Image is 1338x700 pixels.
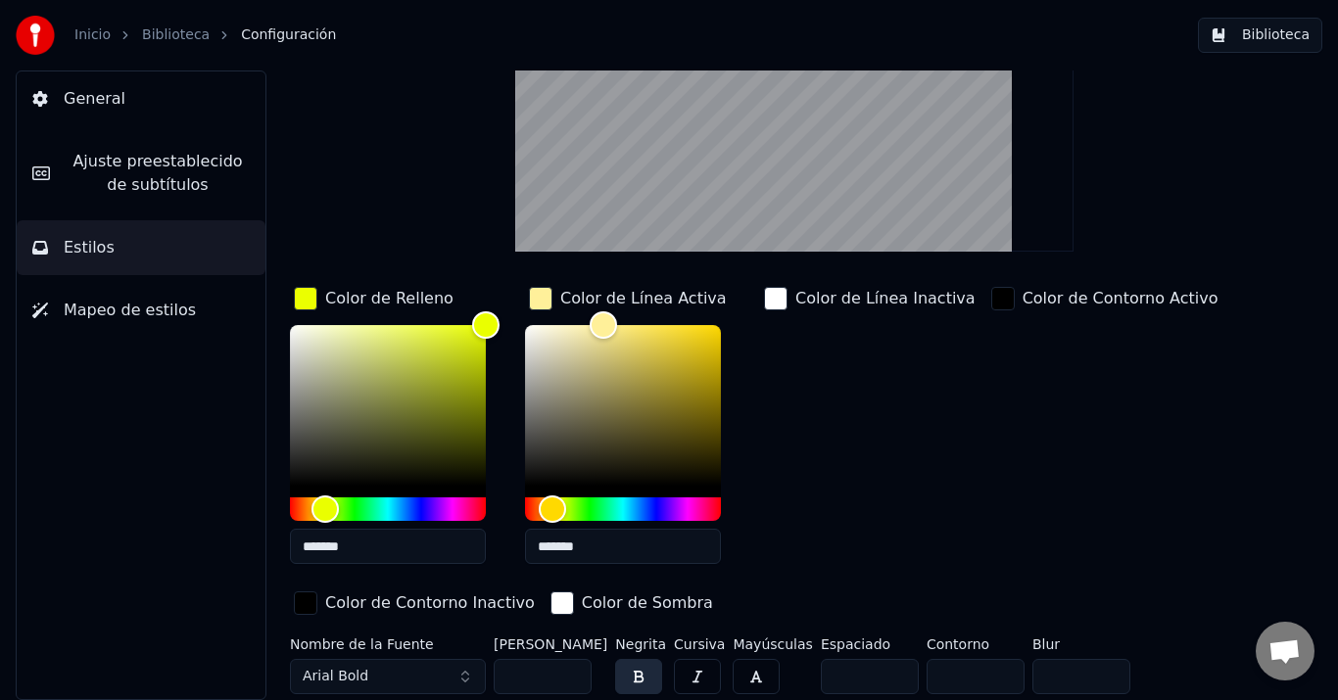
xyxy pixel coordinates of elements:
label: Contorno [927,637,1025,651]
div: Color [290,325,486,486]
label: Mayúsculas [733,637,812,651]
button: Color de Relleno [290,283,457,314]
div: Hue [290,497,486,521]
nav: breadcrumb [74,25,336,45]
a: Inicio [74,25,111,45]
div: Color [525,325,721,486]
label: Cursiva [674,637,725,651]
div: Color de Línea Inactiva [795,287,976,310]
button: Ajuste preestablecido de subtítulos [17,134,265,212]
label: Negrita [615,637,666,651]
button: Mapeo de estilos [17,283,265,338]
button: Color de Contorno Inactivo [290,587,539,619]
label: [PERSON_NAME] [494,637,607,651]
button: Color de Contorno Activo [987,283,1222,314]
label: Nombre de la Fuente [290,637,486,651]
label: Espaciado [821,637,919,651]
span: Configuración [241,25,336,45]
div: Hue [525,497,721,521]
div: Color de Sombra [582,591,713,615]
button: General [17,71,265,126]
button: Estilos [17,220,265,275]
div: Color de Relleno [325,287,454,310]
span: Ajuste preestablecido de subtítulos [66,150,250,197]
button: Color de Sombra [547,587,717,619]
button: Color de Línea Activa [525,283,731,314]
a: Biblioteca [142,25,210,45]
button: Color de Línea Inactiva [760,283,980,314]
div: Color de Contorno Inactivo [325,591,535,615]
div: Color de Línea Activa [560,287,727,310]
span: Mapeo de estilos [64,299,196,322]
label: Blur [1032,637,1130,651]
img: youka [16,16,55,55]
span: Estilos [64,236,115,259]
div: Color de Contorno Activo [1023,287,1219,310]
button: Biblioteca [1198,18,1322,53]
div: Chat abierto [1256,622,1314,680]
span: General [64,87,125,111]
span: Arial Bold [303,667,368,686]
